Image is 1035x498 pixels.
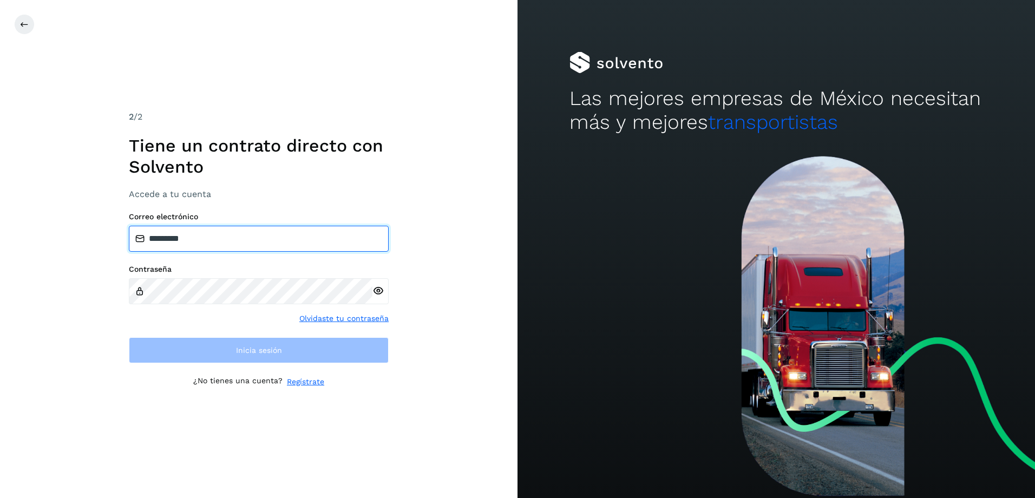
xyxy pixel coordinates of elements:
p: ¿No tienes una cuenta? [193,376,283,388]
h1: Tiene un contrato directo con Solvento [129,135,389,177]
a: Regístrate [287,376,324,388]
span: 2 [129,112,134,122]
h2: Las mejores empresas de México necesitan más y mejores [569,87,984,135]
button: Inicia sesión [129,337,389,363]
label: Correo electrónico [129,212,389,221]
label: Contraseña [129,265,389,274]
span: transportistas [708,110,838,134]
h3: Accede a tu cuenta [129,189,389,199]
div: /2 [129,110,389,123]
span: Inicia sesión [236,346,282,354]
a: Olvidaste tu contraseña [299,313,389,324]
